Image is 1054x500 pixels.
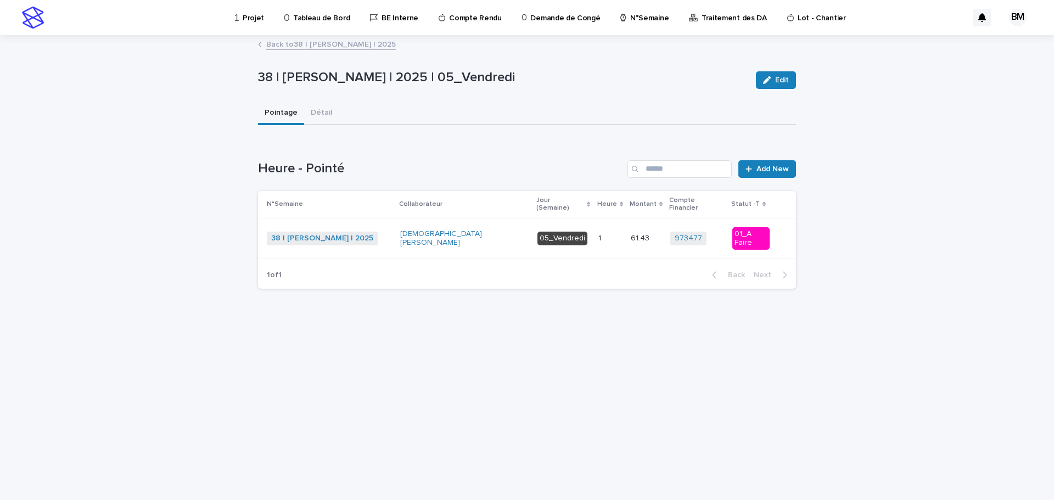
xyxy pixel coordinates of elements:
[266,37,396,50] a: Back to38 | [PERSON_NAME] | 2025
[22,7,44,29] img: stacker-logo-s-only.png
[631,232,652,243] p: 61.43
[721,271,745,279] span: Back
[630,198,657,210] p: Montant
[267,198,303,210] p: N°Semaine
[258,262,290,289] p: 1 of 1
[258,70,747,86] p: 38 | [PERSON_NAME] | 2025 | 05_Vendredi
[703,270,749,280] button: Back
[775,76,789,84] span: Edit
[537,232,587,245] div: 05_Vendredi
[756,165,789,173] span: Add New
[756,71,796,89] button: Edit
[258,102,304,125] button: Pointage
[738,160,796,178] a: Add New
[669,194,724,215] p: Compte Financier
[749,270,796,280] button: Next
[598,232,603,243] p: 1
[627,160,732,178] input: Search
[399,198,442,210] p: Collaborateur
[732,227,770,250] div: 01_A Faire
[258,218,796,259] tr: 38 | [PERSON_NAME] | 2025 [DEMOGRAPHIC_DATA][PERSON_NAME] 05_Vendredi11 61.4361.43 973477 01_A Faire
[754,271,778,279] span: Next
[304,102,339,125] button: Détail
[597,198,617,210] p: Heure
[536,194,584,215] p: Jour (Semaine)
[675,234,702,243] a: 973477
[400,229,529,248] a: [DEMOGRAPHIC_DATA][PERSON_NAME]
[1009,9,1027,26] div: BM
[271,234,373,243] a: 38 | [PERSON_NAME] | 2025
[258,161,623,177] h1: Heure - Pointé
[731,198,760,210] p: Statut -T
